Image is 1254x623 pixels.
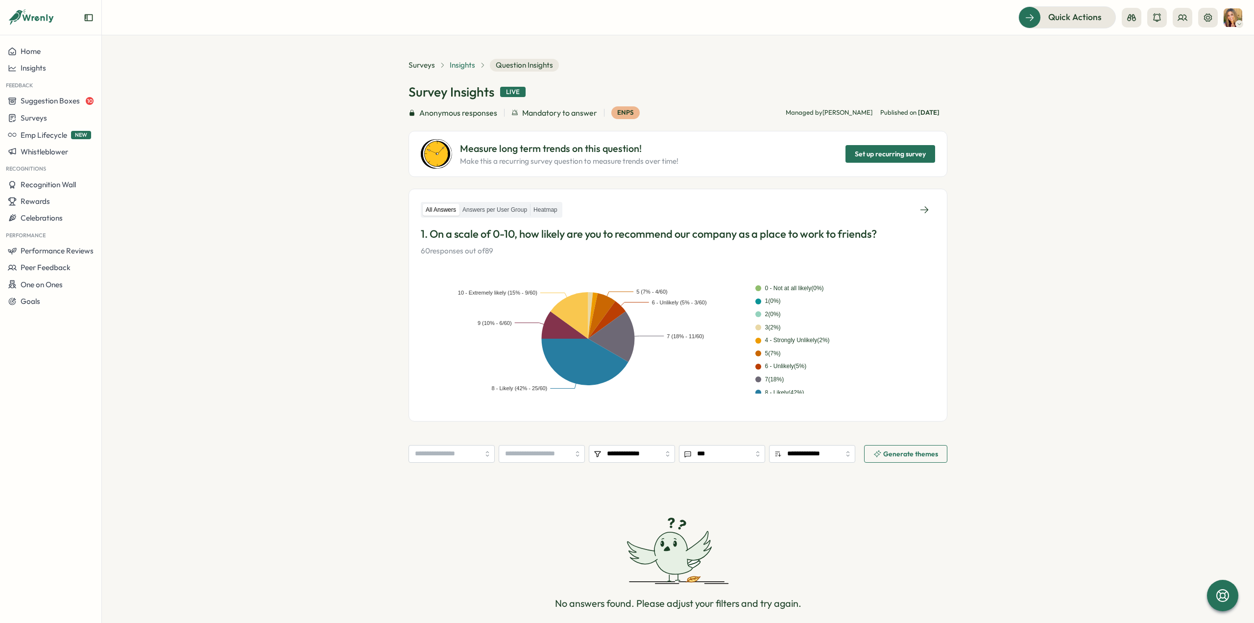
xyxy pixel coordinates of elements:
span: Celebrations [21,213,63,223]
span: [PERSON_NAME] [822,108,872,116]
span: Surveys [21,113,47,123]
span: Goals [21,297,40,306]
div: 8 - Likely ( 42 %) [765,388,804,398]
button: Quick Actions [1018,6,1116,28]
text: 5 (7% - 4/60) [636,289,668,295]
span: One on Ones [21,280,63,289]
h1: Survey Insights [409,83,494,100]
span: 10 [86,97,94,105]
span: Generate themes [883,450,938,457]
label: Answers per User Group [459,204,530,216]
span: Mandatory to answer [522,107,597,119]
span: Recognition Wall [21,180,76,189]
span: Anonymous responses [419,107,497,119]
p: Make this a recurring survey question to measure trends over time! [460,156,678,167]
label: Heatmap [531,204,560,216]
span: Peer Feedback [21,263,71,272]
p: Measure long term trends on this question! [460,141,678,156]
span: Emp Lifecycle [21,130,67,140]
a: Insights [450,60,475,71]
p: 60 responses out of 89 [421,246,935,256]
div: 4 - Strongly Unlikely ( 2 %) [765,336,830,345]
text: 7 (18% - 11/60) [667,333,704,339]
div: eNPS [611,106,640,119]
text: 9 (10% - 6/60) [478,320,512,325]
span: Set up recurring survey [855,146,926,162]
div: Live [500,87,526,98]
span: Rewards [21,197,50,206]
span: Suggestion Boxes [21,96,80,105]
span: Published on [880,108,940,117]
span: NEW [71,131,91,139]
span: Home [21,47,41,56]
div: 0 - Not at all likely ( 0 %) [765,284,824,293]
p: Managed by [786,108,872,117]
button: Expand sidebar [84,13,94,23]
label: All Answers [423,204,459,216]
text: 6 - Unlikely (5% - 3/60) [652,299,707,305]
div: 5 ( 7 %) [765,349,781,358]
p: 1. On a scale of 0-10, how likely are you to recommend our company as a place to work to friends? [421,226,935,242]
div: 3 ( 2 %) [765,323,781,332]
span: Whistleblower [21,147,68,156]
button: Generate themes [864,445,947,463]
text: 10 - Extremely likely (15% - 9/60) [458,290,537,296]
div: 2 ( 0 %) [765,310,781,319]
span: Performance Reviews [21,246,94,255]
text: 8 - Likely (42% - 25/60) [492,385,548,391]
a: Surveys [409,60,435,71]
div: 7 ( 18 %) [765,375,784,384]
p: No answers found. Please adjust your filters and try again. [555,596,801,611]
span: Quick Actions [1048,11,1102,24]
div: 6 - Unlikely ( 5 %) [765,362,807,371]
span: Question Insights [490,59,559,72]
span: [DATE] [918,108,940,116]
img: Tarin O'Neill [1224,8,1242,27]
div: 1 ( 0 %) [765,297,781,306]
button: Set up recurring survey [845,145,935,163]
span: Insights [21,63,46,73]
